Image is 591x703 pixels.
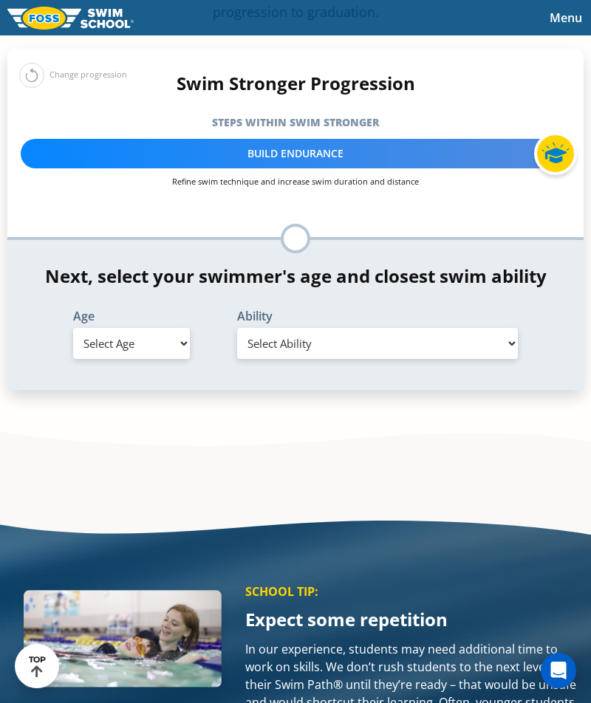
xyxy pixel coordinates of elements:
[541,7,591,29] button: Toggle navigation
[7,7,134,30] img: FOSS Swim School Logo
[237,310,518,322] label: Ability
[19,62,127,88] div: Change progression
[550,10,582,26] span: Menu
[541,653,576,688] div: Open Intercom Messenger
[21,176,570,187] p: Refine swim technique and increase swim duration and distance
[73,310,190,322] label: Age
[21,139,570,168] div: Build Endurance
[7,112,584,133] h5: Steps within Swim Stronger
[7,73,584,94] h4: Swim Stronger Progression
[7,266,584,287] h4: Next, select your swimmer's age and closest swim ability
[245,611,576,628] p: Expect some repetition
[29,655,46,678] div: TOP
[245,584,576,599] p: SCHOOL TIP:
